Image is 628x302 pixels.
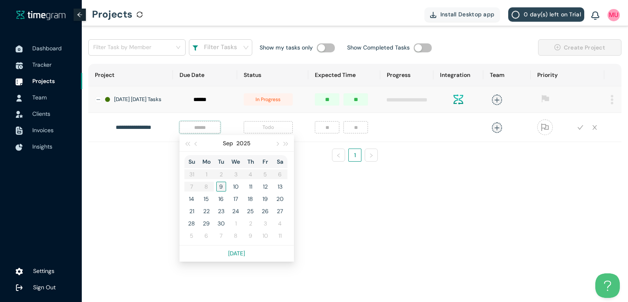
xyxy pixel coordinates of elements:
[214,205,229,217] td: 2025-09-23
[424,7,500,22] button: Install Desktop app
[236,135,251,151] button: 2025
[349,149,361,161] a: 1
[216,206,226,216] div: 23
[199,155,214,168] th: Mo
[184,230,199,242] td: 2025-10-05
[216,182,226,192] div: 9
[216,231,226,241] div: 7
[214,230,229,242] td: 2025-10-07
[32,143,52,150] span: Insights
[273,193,287,205] td: 2025-09-20
[216,219,226,228] div: 30
[214,180,229,193] td: 2025-09-09
[492,122,502,133] span: plus
[243,217,258,230] td: 2025-10-02
[137,11,143,18] span: sync
[32,94,47,101] span: Team
[365,149,378,162] li: Next Page
[275,231,285,241] div: 11
[608,9,620,21] img: UserIcon
[591,11,599,20] img: BellIcon
[16,10,65,20] img: timegram
[199,205,214,217] td: 2025-09-22
[260,182,270,192] div: 12
[492,95,502,105] span: plus
[214,155,229,168] th: Tu
[95,97,102,103] button: Collapse row
[243,45,249,51] span: down
[92,2,132,27] h1: Projects
[33,267,54,275] span: Settings
[595,273,620,298] iframe: Toggle Customer Support
[531,64,604,86] th: Priority
[260,194,270,204] div: 19
[223,135,233,151] button: Sep
[246,206,256,216] div: 25
[214,193,229,205] td: 2025-09-16
[273,217,287,230] td: 2025-10-04
[202,219,211,228] div: 29
[369,153,374,158] span: right
[243,230,258,242] td: 2025-10-09
[199,230,214,242] td: 2025-10-06
[231,219,241,228] div: 1
[258,230,273,242] td: 2025-10-10
[32,61,52,68] span: Tracker
[258,180,273,193] td: 2025-09-12
[16,126,23,135] img: InvoiceIcon
[184,193,199,205] td: 2025-09-14
[260,231,270,241] div: 10
[88,64,173,86] th: Project
[16,144,23,151] img: InsightsIcon
[524,10,581,19] span: 0 day(s) left on Trial
[202,206,211,216] div: 22
[440,10,495,19] span: Install Desktop app
[228,250,245,257] a: [DATE]
[16,62,23,69] img: TimeTrackerIcon
[243,205,258,217] td: 2025-09-25
[184,155,199,168] th: Su
[508,7,584,22] button: 0 day(s) left on Trial
[243,180,258,193] td: 2025-09-11
[308,64,380,86] th: Expected Time
[33,284,56,291] span: Sign Out
[229,155,243,168] th: We
[231,194,241,204] div: 17
[332,149,345,162] button: left
[433,64,483,86] th: Integration
[231,231,241,241] div: 8
[114,95,161,104] h1: [DATE] [DATE] Tasks
[246,231,256,241] div: 9
[184,205,199,217] td: 2025-09-21
[365,149,378,162] button: right
[192,45,198,51] img: filterIcon
[16,45,23,53] img: DashboardIcon
[348,149,361,162] li: 1
[229,180,243,193] td: 2025-09-10
[199,193,214,205] td: 2025-09-15
[187,194,197,204] div: 14
[229,217,243,230] td: 2025-10-01
[77,12,83,18] span: arrow-left
[229,230,243,242] td: 2025-10-08
[32,45,62,52] span: Dashboard
[541,95,549,103] span: flag
[16,95,23,102] img: UserIcon
[347,43,410,52] h1: Show Completed Tasks
[237,64,309,86] th: Status
[258,205,273,217] td: 2025-09-26
[243,193,258,205] td: 2025-09-18
[336,153,341,158] span: left
[258,193,273,205] td: 2025-09-19
[16,111,23,118] img: InvoiceIcon
[202,194,211,204] div: 15
[187,206,197,216] div: 21
[258,155,273,168] th: Fr
[260,43,313,52] h1: Show my tasks only
[244,121,293,133] span: Todo
[32,126,54,134] span: Invoices
[204,43,237,52] h1: Filter Tasks
[275,206,285,216] div: 27
[16,284,23,291] img: logOut.ca60ddd252d7bab9102ea2608abe0238.svg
